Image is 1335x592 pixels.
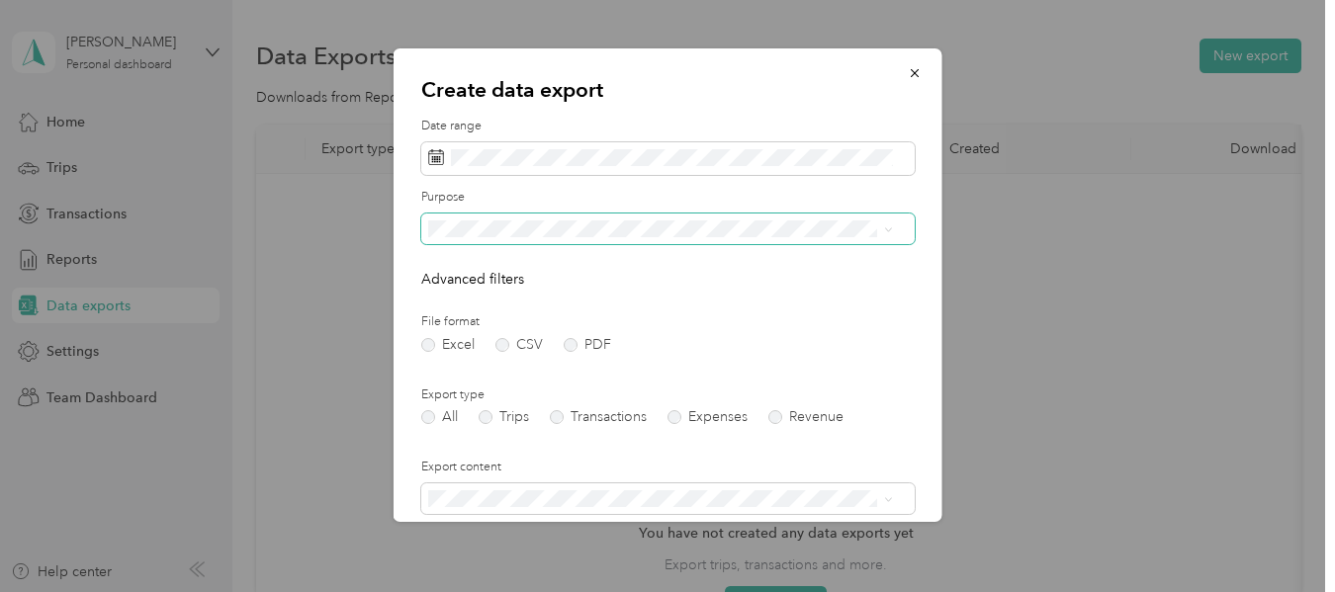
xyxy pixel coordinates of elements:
[421,313,915,331] label: File format
[421,269,915,290] p: Advanced filters
[421,459,915,476] label: Export content
[495,338,543,352] label: CSV
[564,338,611,352] label: PDF
[421,118,915,135] label: Date range
[421,76,915,104] p: Create data export
[550,410,647,424] label: Transactions
[421,189,915,207] label: Purpose
[768,410,844,424] label: Revenue
[421,338,475,352] label: Excel
[1224,481,1335,592] iframe: Everlance-gr Chat Button Frame
[667,410,748,424] label: Expenses
[479,410,529,424] label: Trips
[421,386,915,404] label: Export type
[421,410,458,424] label: All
